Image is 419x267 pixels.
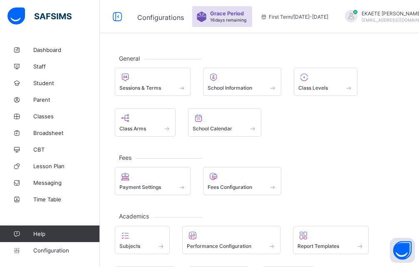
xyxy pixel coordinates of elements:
span: Sessions & Terms [119,85,161,91]
span: session/term information [260,14,328,20]
span: Configurations [137,13,184,22]
span: CBT [33,146,100,153]
span: Grace Period [210,10,244,17]
span: Fees Configuration [208,184,252,190]
img: sticker-purple.71386a28dfed39d6af7621340158ba97.svg [196,12,207,22]
div: Class Arms [115,108,176,137]
div: Subjects [115,226,170,254]
div: Payment Settings [115,167,191,195]
span: Help [33,230,99,237]
span: Student [33,80,100,86]
span: School Calendar [193,125,232,132]
img: safsims [7,7,72,25]
span: Messaging [33,179,100,186]
span: Parent [33,96,100,103]
span: Dashboard [33,47,100,53]
span: Configuration [33,247,99,254]
span: Subjects [119,243,140,249]
div: Report Templates [293,226,369,254]
div: Fees Configuration [203,167,282,195]
span: Fees [115,154,136,161]
span: Broadsheet [33,130,100,136]
span: 16 days remaining [210,17,246,22]
span: Time Table [33,196,100,203]
span: Staff [33,63,100,70]
div: Class Levels [294,68,357,96]
span: General [115,55,144,62]
span: Classes [33,113,100,120]
button: Open asap [390,238,415,263]
span: Academics [115,213,153,220]
div: School Information [203,68,282,96]
span: Class Levels [298,85,328,91]
span: Class Arms [119,125,146,132]
span: School Information [208,85,252,91]
span: Performance Configuration [187,243,251,249]
div: Performance Configuration [182,226,281,254]
div: Sessions & Terms [115,68,191,96]
span: Payment Settings [119,184,161,190]
span: Lesson Plan [33,163,100,169]
span: Report Templates [298,243,339,249]
div: School Calendar [188,108,262,137]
